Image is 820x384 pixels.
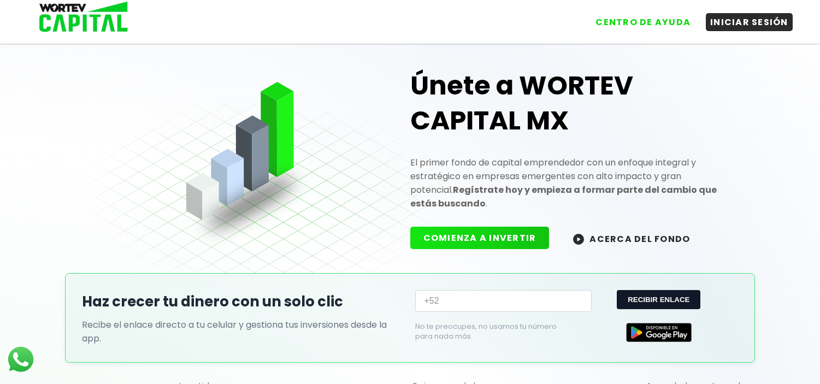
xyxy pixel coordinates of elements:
p: Recibe el enlace directo a tu celular y gestiona tus inversiones desde la app. [82,318,404,345]
a: INICIAR SESIÓN [695,5,793,31]
h2: Haz crecer tu dinero con un solo clic [82,291,404,312]
button: RECIBIR ENLACE [617,290,700,309]
button: COMIENZA A INVERTIR [410,227,550,249]
p: No te preocupes, no usamos tu número para nada más. [415,322,574,341]
img: Google Play [626,323,692,342]
a: CENTRO DE AYUDA [580,5,695,31]
button: ACERCA DEL FONDO [560,227,703,250]
img: logos_whatsapp-icon.242b2217.svg [5,344,36,375]
h1: Únete a WORTEV CAPITAL MX [410,68,738,138]
a: COMIENZA A INVERTIR [410,232,561,244]
strong: Regístrate hoy y empieza a formar parte del cambio que estás buscando [410,184,717,210]
button: CENTRO DE AYUDA [591,13,695,31]
img: wortev-capital-acerca-del-fondo [573,234,584,245]
p: El primer fondo de capital emprendedor con un enfoque integral y estratégico en empresas emergent... [410,156,738,210]
button: INICIAR SESIÓN [706,13,793,31]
